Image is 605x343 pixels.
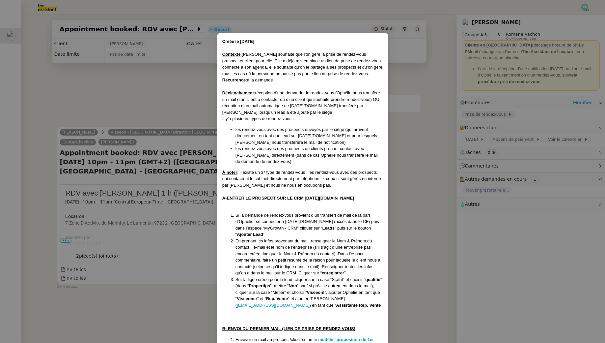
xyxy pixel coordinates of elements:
span: ” [344,270,345,275]
span: Si la demande de rendez-vous provient d’un transfert de mail de la part d’Ophélie, se connecter à... [235,213,379,231]
span: Sur la ligne créée pour le lead, cliquer sur la case “Statut” et choisir “ [235,277,366,282]
span: ”, mettre “ [270,283,289,288]
u: A-ENTRER LE PROSPECT SUR LE CRM [DATE][DOMAIN_NAME] [222,196,354,201]
span: les rendez-vous avec des prospects envoyés par le siège (qui arrivent directement en tant que lea... [235,127,377,145]
strong: enregistrer [322,270,344,275]
u: : [246,78,247,82]
span: Il y’a plusieurs types de rendez-vous : [222,116,294,121]
span: ”, ajouter Ophélie en tant que “ [235,290,380,301]
u: : [240,52,242,57]
strong: Ajouter Lead [237,232,263,237]
strong: Assistante Rep. Vente [336,303,381,308]
strong: Viseeoner [237,296,257,301]
span: réception d’une demande de rendez-vous (Ophélie nous transfère un mail d’un client à contacter ou... [222,90,380,115]
span: [PERSON_NAME] souhaite que l’on gère la prise de rendez-vous prospect et client pour elle. Elle a... [222,52,382,76]
u: Récurrence [222,78,246,82]
span: : il existe un 3ᵉ type de rendez-vous : les rendez-vous avec des prospects qui contactent le cabi... [222,170,381,188]
u: À noter [222,170,237,175]
strong: Propertips [249,283,270,288]
u: : [254,90,255,95]
span: ” sauf si précisé autrement dans le mail), cliquer sur la case “Métier” et choisir “ [235,283,374,295]
span: ” (dans “ [235,277,382,289]
strong: Non [289,283,297,288]
span: à la demande [247,78,273,82]
span: Envoyer un mail au prospect/client selon [235,337,312,342]
a: [EMAIL_ADDRESS][DOMAIN_NAME] [237,303,309,308]
u: B- ENVOI DU PREMIER MAIL (LIEN DE PRISE DE RENDEZ-VOUS) [222,326,355,331]
span: les rendez-vous avec des prospects ou clients prenant contact avec [PERSON_NAME] directement (dan... [235,146,378,164]
span: En prenant les infos provenant du mail, renseigner le Nom & Prénom du contact, l’e-mail et le nom... [235,238,380,276]
span: ) en tant que “ [309,303,336,308]
span: ” puis sur le bouton “ [235,226,371,237]
span: ” et “ [257,296,266,301]
span: ” et ajouter [PERSON_NAME] ( [235,296,345,308]
strong: Créée le [DATE] [222,39,254,44]
strong: Viseeon! [307,290,324,295]
span: ” [381,303,382,308]
strong: Rep. Vente [266,296,288,301]
strong: Leads [322,226,335,231]
u: Déclenchement [222,90,254,95]
strong: qualifié [365,277,380,282]
span: ” [263,232,264,237]
u: Contexte [222,52,241,57]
